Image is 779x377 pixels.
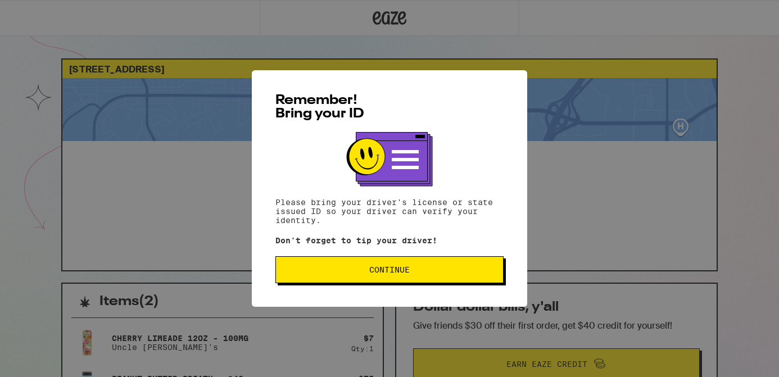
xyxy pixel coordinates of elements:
[369,266,410,274] span: Continue
[275,198,504,225] p: Please bring your driver's license or state issued ID so your driver can verify your identity.
[275,94,364,121] span: Remember! Bring your ID
[706,343,768,371] iframe: Opens a widget where you can find more information
[275,236,504,245] p: Don't forget to tip your driver!
[275,256,504,283] button: Continue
